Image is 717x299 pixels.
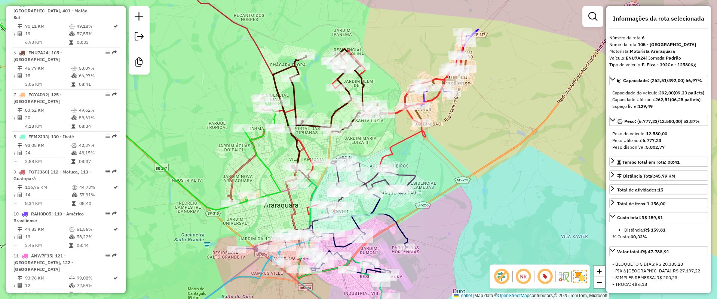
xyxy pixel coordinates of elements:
em: Opções [105,92,110,97]
strong: 6 [642,35,644,40]
td: / [13,233,17,241]
a: Valor total:R$ 47.788,91 [609,246,708,256]
strong: Padrão [666,55,681,61]
strong: (06,25 pallets) [670,97,701,102]
i: Distância Total [18,24,22,28]
span: 8 - [13,134,74,139]
h4: Informações da rota selecionada [609,15,708,22]
a: Tempo total em rota: 08:41 [609,157,708,167]
td: 12 [25,282,69,289]
td: = [13,158,17,165]
td: 53,87% [79,64,116,72]
div: Tipo do veículo: [609,61,708,68]
td: 51,56% [76,226,113,233]
strong: 262,51 [655,97,670,102]
span: 5 - [13,1,88,20]
i: Tempo total em rota [71,124,75,129]
i: % de utilização do peso [71,108,77,112]
a: Nova sessão e pesquisa [132,9,147,26]
span: | 112 - Motuca, 113 - Guatapará [13,169,91,181]
em: Rota exportada [112,253,117,258]
span: Exibir número da rota [536,268,554,286]
i: % de utilização da cubagem [69,235,75,239]
span: | 400 - [GEOGRAPHIC_DATA], 401 - Matão Sul [13,1,88,20]
td: 07:45 [76,290,113,298]
td: / [13,191,17,199]
strong: R$ 47.788,91 [641,249,669,254]
span: ANW7F15 [31,253,52,259]
td: 99,08% [76,274,113,282]
span: | 121 - [GEOGRAPHIC_DATA], 122 - [GEOGRAPHIC_DATA] [13,253,73,272]
span: − [597,278,602,287]
i: Total de Atividades [18,283,22,288]
td: 3,05 KM [25,81,71,88]
div: % Custo: [612,233,705,240]
td: 45,79 KM [25,64,71,72]
i: Rota otimizada [113,276,118,280]
i: % de utilização do peso [69,24,75,28]
td: 93,05 KM [25,142,71,149]
div: Custo total: [617,214,663,221]
i: Distância Total [18,227,22,232]
td: = [13,200,17,207]
td: 58,22% [76,233,113,241]
a: Total de atividades:15 [609,184,708,194]
span: Peso do veículo: [612,131,667,136]
em: Opções [105,211,110,216]
div: Atividade não roteirizada - SAVEGNAGO-SUPERMERCA [327,189,346,196]
a: Criar modelo [132,55,147,72]
td: / [13,149,17,157]
em: Rota exportada [112,169,117,174]
strong: ENU7A24 [626,55,646,61]
td: 13 [25,30,69,37]
div: Map data © contributors,© 2025 TomTom, Microsoft [452,293,609,299]
i: Total de Atividades [18,235,22,239]
div: Custo total:R$ 159,81 [609,224,708,243]
i: Distância Total [18,276,22,280]
td: 08:40 [79,200,113,207]
div: - TROCA: [612,281,705,288]
span: 7 - [13,92,62,104]
div: Número da rota: [609,34,708,41]
td: / [13,30,17,37]
i: Tempo total em rota [69,292,73,296]
a: OpenStreetMap [498,293,530,298]
i: % de utilização da cubagem [69,31,75,36]
td: / [13,282,17,289]
strong: 00,33% [631,234,647,239]
strong: 12.580,00 [646,131,667,136]
strong: 5.802,77 [646,144,665,150]
a: Exibir filtros [585,9,600,24]
img: Fluxo de ruas [558,271,570,283]
td: 42,37% [79,142,116,149]
span: R$ 20.385,28 [656,261,683,267]
td: 6,93 KM [25,39,69,46]
span: RAH0D05 [31,211,51,217]
div: Atividade não roteirizada - SAVEGNAGO-SUPERMERCA [328,188,346,196]
em: Rota exportada [112,134,117,139]
span: Total de atividades: [617,187,663,193]
a: Leaflet [454,293,472,298]
span: | 105 - [GEOGRAPHIC_DATA] [13,50,62,62]
em: Rota exportada [112,92,117,97]
i: % de utilização do peso [69,276,75,280]
div: Capacidade: (262,51/392,00) 66,97% [609,87,708,113]
td: 57,55% [76,30,113,37]
div: Peso Utilizado: [612,137,705,144]
a: Peso: (6.777,23/12.580,00) 53,87% [609,116,708,126]
div: Atividade não roteirizada - SAVEGNAGO-SUPERMERCA [330,190,349,197]
em: Opções [105,50,110,55]
td: 49,18% [76,22,113,30]
i: % de utilização do peso [71,66,77,70]
strong: 129,49 [638,103,653,109]
td: 66,97% [79,72,116,79]
td: 83,62 KM [25,106,71,114]
i: Distância Total [18,143,22,148]
i: Rota otimizada [113,227,118,232]
em: Opções [105,253,110,258]
i: Total de Atividades [18,193,22,197]
i: % de utilização da cubagem [71,115,77,120]
a: Distância Total:45,79 KM [609,170,708,181]
td: = [13,290,17,298]
span: Exibir deslocamento [493,268,511,286]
